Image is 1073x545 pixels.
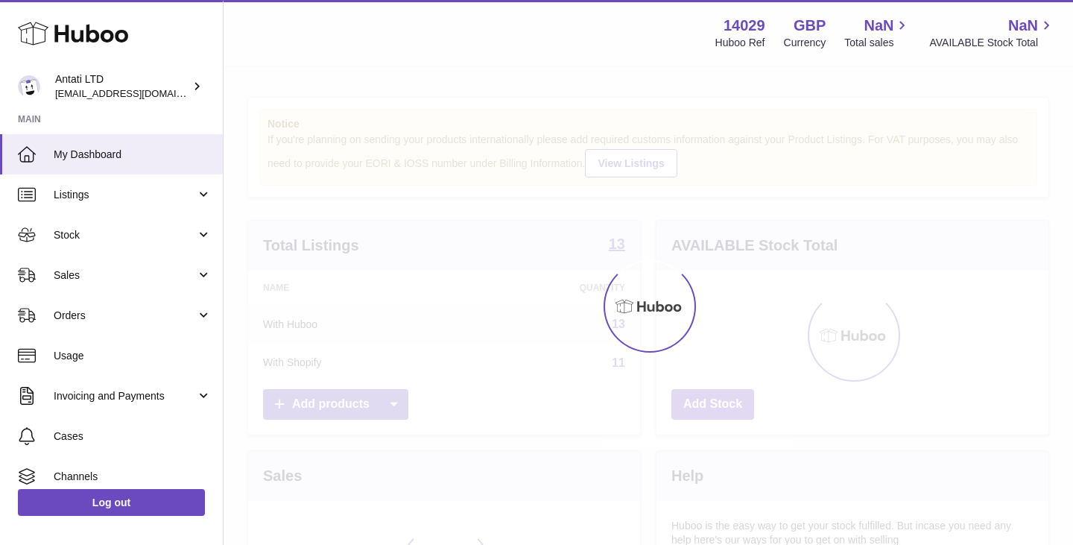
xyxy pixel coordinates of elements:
div: Currency [784,36,826,50]
a: NaN Total sales [844,16,911,50]
a: NaN AVAILABLE Stock Total [929,16,1055,50]
span: My Dashboard [54,148,212,162]
strong: GBP [794,16,826,36]
span: [EMAIL_ADDRESS][DOMAIN_NAME] [55,87,219,99]
span: Invoicing and Payments [54,389,196,403]
span: Orders [54,309,196,323]
span: Listings [54,188,196,202]
span: NaN [1008,16,1038,36]
a: Log out [18,489,205,516]
span: NaN [864,16,893,36]
span: Total sales [844,36,911,50]
span: Channels [54,470,212,484]
strong: 14029 [724,16,765,36]
span: Sales [54,268,196,283]
span: Cases [54,429,212,444]
span: AVAILABLE Stock Total [929,36,1055,50]
div: Antati LTD [55,72,189,101]
div: Huboo Ref [715,36,765,50]
span: Stock [54,228,196,242]
span: Usage [54,349,212,363]
img: toufic@antatiskin.com [18,75,40,98]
